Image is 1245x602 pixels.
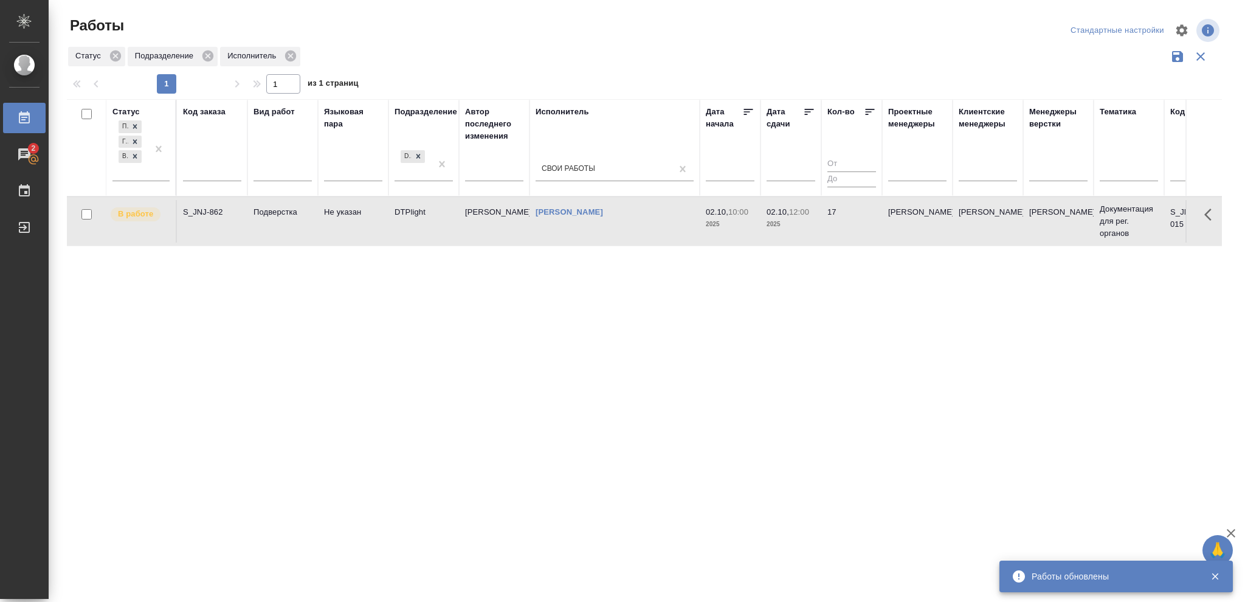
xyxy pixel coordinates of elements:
div: Менеджеры верстки [1029,106,1088,130]
div: Подразделение [395,106,457,118]
button: Закрыть [1202,571,1227,582]
p: 02.10, [767,207,789,216]
div: Код работы [1170,106,1217,118]
p: 2025 [767,218,815,230]
p: Подразделение [135,50,198,62]
td: 17 [821,200,882,243]
div: Подразделение [128,47,218,66]
div: Автор последнего изменения [465,106,523,142]
input: От [827,157,876,172]
td: [PERSON_NAME] [459,200,529,243]
div: Дата начала [706,106,742,130]
p: 02.10, [706,207,728,216]
td: Не указан [318,200,388,243]
p: Исполнитель [227,50,280,62]
div: Вид работ [253,106,295,118]
span: 🙏 [1207,538,1228,563]
div: Готов к работе [119,136,128,148]
span: Работы [67,16,124,35]
div: Работы обновлены [1032,570,1192,583]
div: Тематика [1100,106,1136,118]
td: [PERSON_NAME] [953,200,1023,243]
p: 10:00 [728,207,748,216]
div: В работе [119,150,128,163]
td: DTPlight [388,200,459,243]
p: В работе [118,208,153,220]
button: Сбросить фильтры [1189,45,1212,68]
p: [PERSON_NAME] [1029,206,1088,218]
td: S_JNJ-862-WK-015 [1164,200,1235,243]
button: Сохранить фильтры [1166,45,1189,68]
td: [PERSON_NAME] [882,200,953,243]
div: Языковая пара [324,106,382,130]
div: Подбор, Готов к работе, В работе [117,149,143,164]
span: Настроить таблицу [1167,16,1196,45]
a: [PERSON_NAME] [536,207,603,216]
div: split button [1067,21,1167,40]
p: Подверстка [253,206,312,218]
div: Статус [112,106,140,118]
div: Исполнитель [220,47,300,66]
span: из 1 страниц [308,76,359,94]
div: Подбор, Готов к работе, В работе [117,134,143,150]
input: До [827,171,876,187]
div: Статус [68,47,125,66]
button: Здесь прячутся важные кнопки [1197,200,1226,229]
div: Клиентские менеджеры [959,106,1017,130]
p: 12:00 [789,207,809,216]
div: Подбор, Готов к работе, В работе [117,119,143,134]
div: Подбор [119,120,128,133]
div: DTPlight [401,150,412,163]
div: Проектные менеджеры [888,106,947,130]
p: Документация для рег. органов [1100,203,1158,240]
span: Посмотреть информацию [1196,19,1222,42]
button: 🙏 [1202,535,1233,566]
p: Статус [75,50,105,62]
div: Исполнитель выполняет работу [109,206,170,223]
span: 2 [24,142,43,154]
a: 2 [3,139,46,170]
p: 2025 [706,218,754,230]
div: Кол-во [827,106,855,118]
div: Исполнитель [536,106,589,118]
div: DTPlight [399,149,426,164]
div: Дата сдачи [767,106,803,130]
div: S_JNJ-862 [183,206,241,218]
div: Код заказа [183,106,226,118]
div: Свои работы [542,164,595,175]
